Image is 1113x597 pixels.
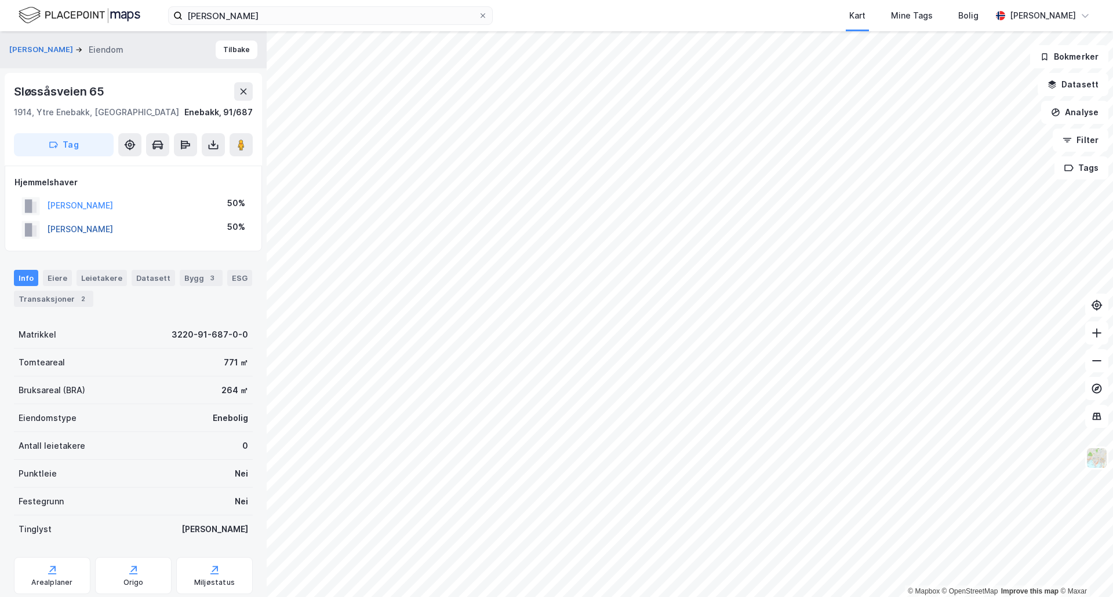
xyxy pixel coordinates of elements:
div: Bygg [180,270,223,286]
div: [PERSON_NAME] [1010,9,1076,23]
div: Leietakere [77,270,127,286]
div: Eiendomstype [19,411,77,425]
div: 2 [77,293,89,305]
div: Matrikkel [19,328,56,342]
div: Punktleie [19,467,57,481]
img: logo.f888ab2527a4732fd821a326f86c7f29.svg [19,5,140,25]
a: Mapbox [908,587,940,595]
div: Enebakk, 91/687 [184,105,253,119]
div: Tinglyst [19,522,52,536]
a: Improve this map [1001,587,1059,595]
div: ESG [227,270,252,286]
button: Analyse [1041,101,1108,124]
div: Transaksjoner [14,291,93,307]
div: Info [14,270,38,286]
div: Enebolig [213,411,248,425]
div: Eiere [43,270,72,286]
div: Nei [235,495,248,508]
button: Tag [14,133,114,156]
div: Hjemmelshaver [14,175,252,189]
div: Miljøstatus [194,578,235,587]
div: 50% [227,220,245,234]
button: Tags [1054,156,1108,180]
button: Filter [1053,129,1108,152]
div: Bruksareal (BRA) [19,383,85,397]
div: Arealplaner [31,578,72,587]
img: Z [1086,447,1108,469]
div: Bolig [958,9,979,23]
a: OpenStreetMap [942,587,998,595]
button: Tilbake [216,41,257,59]
iframe: Chat Widget [1055,541,1113,597]
div: Antall leietakere [19,439,85,453]
div: Datasett [132,270,175,286]
div: Mine Tags [891,9,933,23]
div: Eiendom [89,43,123,57]
div: 50% [227,196,245,210]
button: Datasett [1038,73,1108,96]
div: 1914, Ytre Enebakk, [GEOGRAPHIC_DATA] [14,105,179,119]
button: [PERSON_NAME] [9,44,75,56]
div: 3 [206,272,218,284]
div: 3220-91-687-0-0 [172,328,248,342]
div: 0 [242,439,248,453]
div: Kart [849,9,865,23]
div: 771 ㎡ [224,356,248,369]
button: Bokmerker [1030,45,1108,68]
div: Nei [235,467,248,481]
div: 264 ㎡ [221,383,248,397]
div: Origo [123,578,144,587]
div: Sløssåsveien 65 [14,82,107,101]
div: [PERSON_NAME] [181,522,248,536]
div: Tomteareal [19,356,65,369]
div: Kontrollprogram for chat [1055,541,1113,597]
div: Festegrunn [19,495,64,508]
input: Søk på adresse, matrikkel, gårdeiere, leietakere eller personer [183,7,478,24]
